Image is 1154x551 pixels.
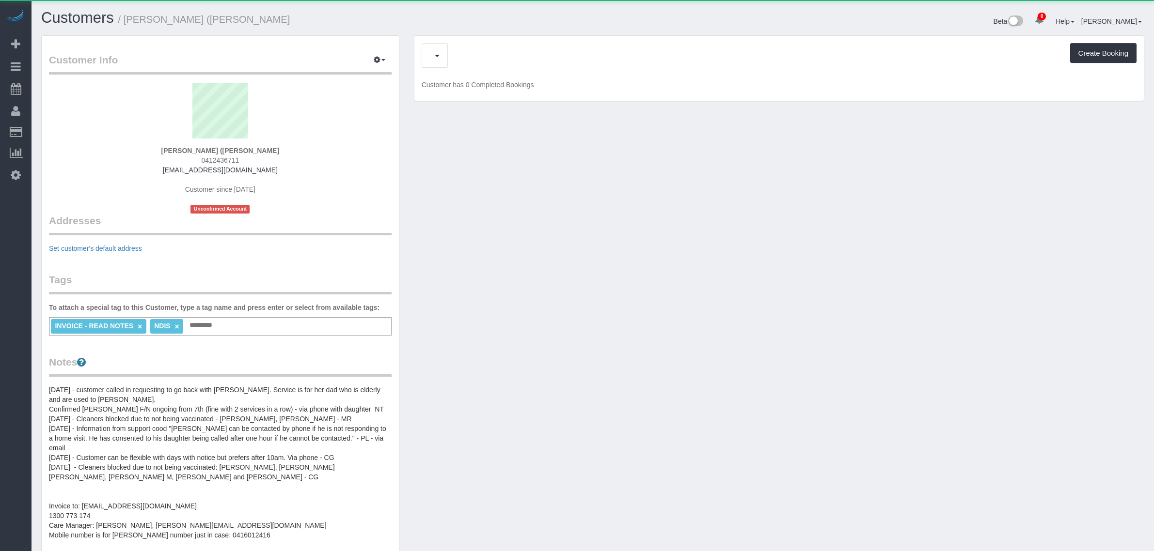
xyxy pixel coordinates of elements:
[118,14,290,25] small: / [PERSON_NAME] ([PERSON_NAME]
[1007,15,1023,28] img: New interface
[1070,43,1137,63] button: Create Booking
[49,385,392,540] pre: [DATE] - customer called in requesting to go back with [PERSON_NAME]. Service is for her dad who ...
[422,80,1137,90] p: Customer has 0 Completed Bookings
[1056,17,1075,25] a: Help
[49,53,392,75] legend: Customer Info
[994,17,1024,25] a: Beta
[1081,17,1142,25] a: [PERSON_NAME]
[55,322,133,330] span: INVOICE - READ NOTES
[185,185,255,193] span: Customer since [DATE]
[49,273,392,294] legend: Tags
[163,166,278,174] a: [EMAIL_ADDRESS][DOMAIN_NAME]
[49,355,392,377] legend: Notes
[190,205,250,213] span: Unconfirmed Account
[49,245,142,252] a: Set customer's default address
[201,156,239,164] span: 0412436711
[1030,10,1049,31] a: 0
[175,322,179,331] a: ×
[161,147,279,154] strong: [PERSON_NAME] ([PERSON_NAME]
[6,10,25,23] img: Automaid Logo
[154,322,170,330] span: NDIS
[138,322,142,331] a: ×
[49,303,379,312] label: To attach a special tag to this Customer, type a tag name and press enter or select from availabl...
[1038,13,1046,20] span: 0
[41,9,114,26] a: Customers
